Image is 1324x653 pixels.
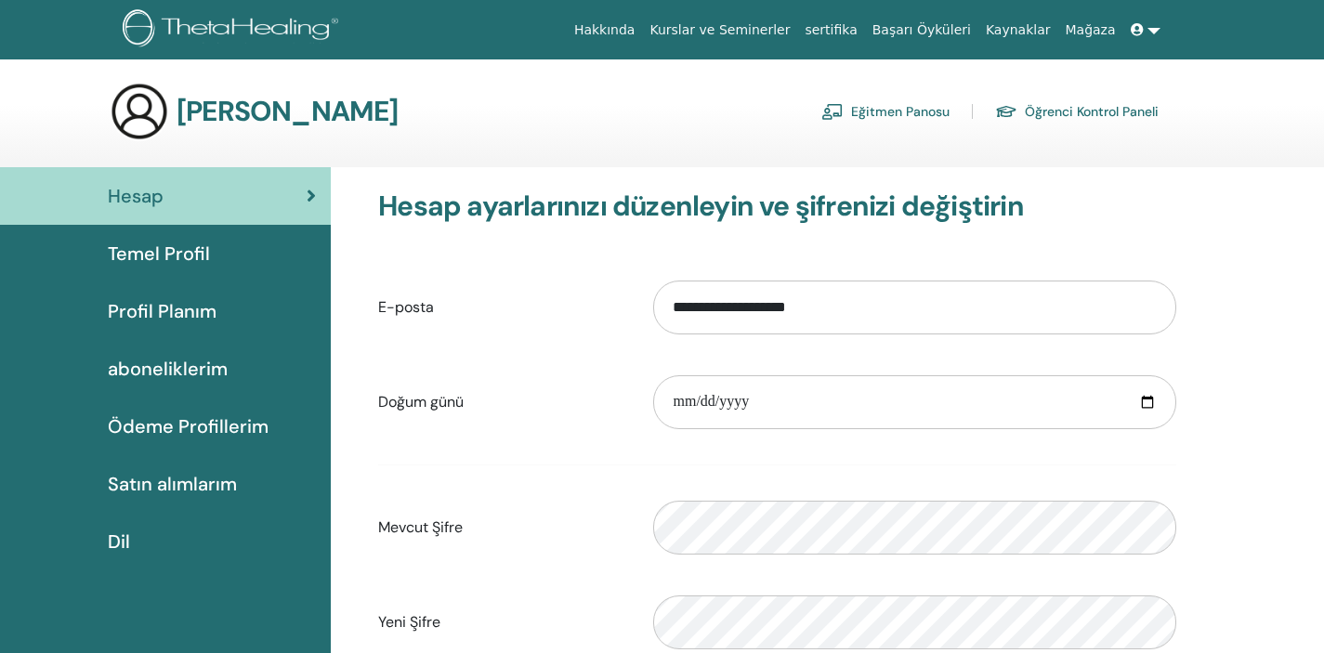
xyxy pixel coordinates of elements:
span: Ödeme Profillerim [108,412,269,440]
span: aboneliklerim [108,355,228,383]
a: Başarı Öyküleri [865,13,978,47]
label: Doğum günü [364,385,639,420]
img: graduation-cap.svg [995,104,1017,120]
a: Eğitmen Panosu [821,97,950,126]
span: Dil [108,528,130,555]
a: Kaynaklar [978,13,1058,47]
label: E-posta [364,290,639,325]
img: logo.png [123,9,345,51]
a: Mağaza [1057,13,1122,47]
a: Öğrenci Kontrol Paneli [995,97,1159,126]
span: Profil Planım [108,297,216,325]
img: chalkboard-teacher.svg [821,103,844,120]
h3: [PERSON_NAME] [177,95,399,128]
label: Mevcut Şifre [364,510,639,545]
a: Hakkında [567,13,643,47]
label: Yeni Şifre [364,605,639,640]
img: generic-user-icon.jpg [110,82,169,141]
h3: Hesap ayarlarınızı düzenleyin ve şifrenizi değiştirin [378,189,1176,223]
a: sertifika [797,13,864,47]
span: Satın alımlarım [108,470,237,498]
span: Temel Profil [108,240,210,268]
span: Hesap [108,182,164,210]
a: Kurslar ve Seminerler [642,13,797,47]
